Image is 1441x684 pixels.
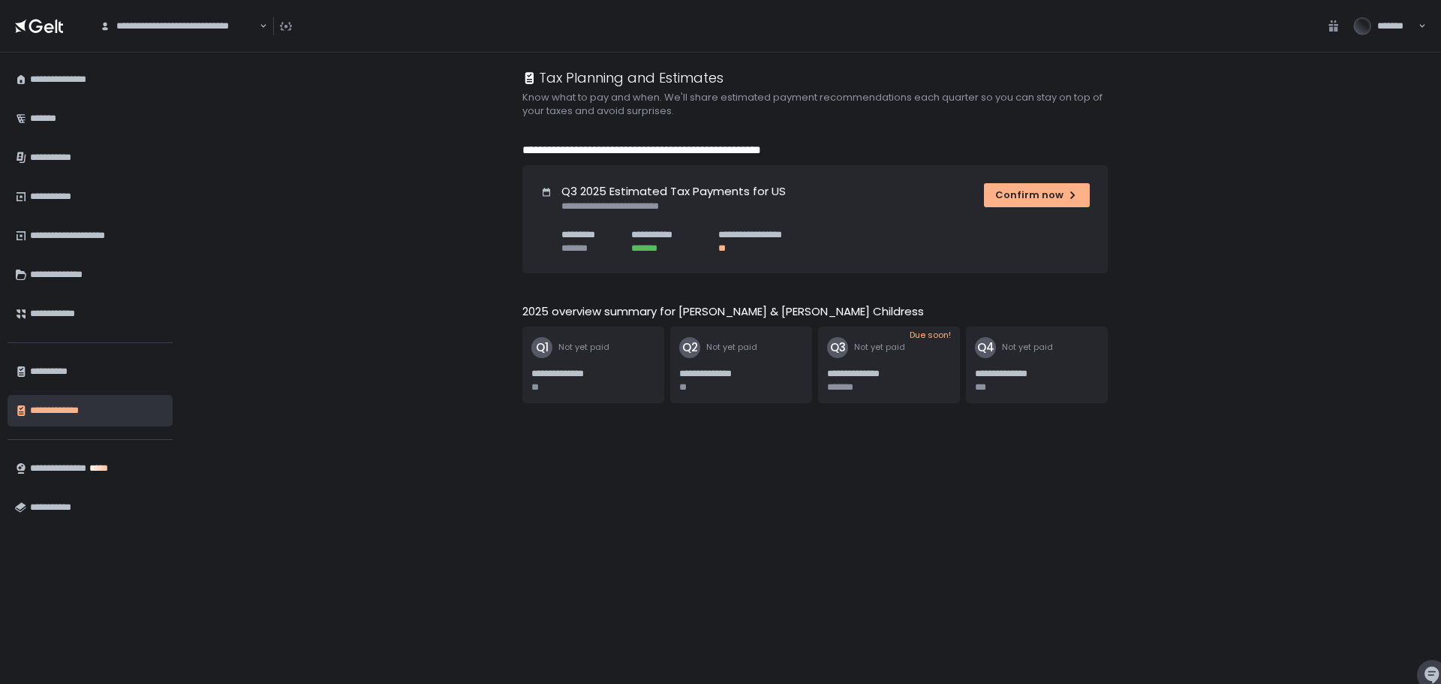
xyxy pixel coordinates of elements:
div: Tax Planning and Estimates [522,68,724,88]
h2: 2025 overview summary for [PERSON_NAME] & [PERSON_NAME] Childress [522,303,924,321]
span: Due soon! [910,330,951,343]
span: Not yet paid [854,342,905,353]
text: Q3 [830,339,846,355]
text: Q4 [977,339,994,355]
h2: Know what to pay and when. We'll share estimated payment recommendations each quarter so you can ... [522,91,1123,118]
span: Not yet paid [1002,342,1053,353]
div: Search for option [90,11,267,42]
span: Not yet paid [558,342,609,353]
div: Confirm now [995,188,1078,202]
span: Not yet paid [706,342,757,353]
button: Confirm now [984,183,1090,207]
h1: Q3 2025 Estimated Tax Payments for US [561,183,786,200]
text: Q1 [536,339,549,355]
input: Search for option [257,19,258,34]
text: Q2 [682,339,698,355]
